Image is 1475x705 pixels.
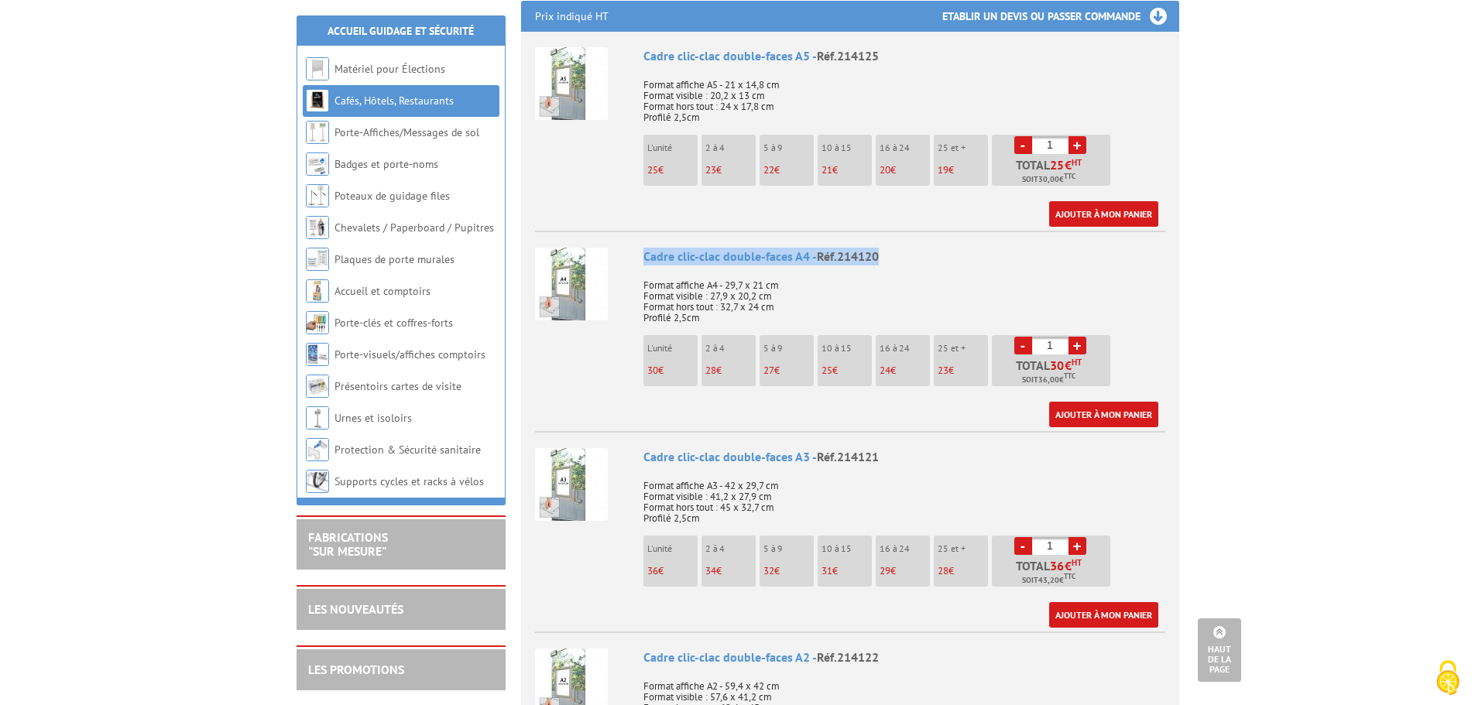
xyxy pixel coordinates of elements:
p: € [647,566,698,577]
p: € [822,365,872,376]
span: 21 [822,163,832,176]
sup: HT [1072,557,1082,568]
p: € [880,165,930,176]
a: Porte-clés et coffres-forts [334,316,453,330]
p: L'unité [647,543,698,554]
p: € [880,365,930,376]
span: Réf.214125 [817,48,879,63]
p: € [763,165,814,176]
span: 29 [880,564,890,577]
p: € [938,365,988,376]
a: Ajouter à mon panier [1049,402,1158,427]
span: Soit € [1022,574,1075,587]
a: FABRICATIONS"Sur Mesure" [308,529,388,559]
span: Réf.214120 [817,248,879,264]
p: 5 à 9 [763,142,814,153]
p: Total [996,560,1110,587]
img: Cookies (fenêtre modale) [1429,659,1467,697]
p: Format affiche A5 - 21 x 14,8 cm Format visible : 20,2 x 13 cm Format hors tout : 24 x 17,8 cm Pr... [643,69,1165,123]
p: € [705,365,756,376]
img: Supports cycles et racks à vélos [306,470,329,493]
sup: HT [1072,357,1082,368]
p: 25 et + [938,543,988,554]
button: Cookies (fenêtre modale) [1421,652,1475,705]
p: 16 à 24 [880,543,930,554]
p: Prix indiqué HT [535,1,609,32]
a: Chevalets / Paperboard / Pupitres [334,221,494,234]
img: Porte-Affiches/Messages de sol [306,121,329,144]
span: 25 [822,364,832,377]
sup: HT [1072,157,1082,168]
img: Cadre clic-clac double-faces A5 [535,47,608,120]
div: Cadre clic-clac double-faces A4 - [643,248,1165,265]
span: 31 [822,564,832,577]
img: Cadre clic-clac double-faces A4 [535,248,608,320]
img: Badges et porte-noms [306,152,329,176]
a: Badges et porte-noms [334,157,438,171]
a: Urnes et isoloirs [334,411,412,425]
span: 19 [938,163,948,176]
span: Réf.214122 [817,649,879,665]
sup: TTC [1064,172,1075,180]
span: Soit € [1022,173,1075,186]
a: Ajouter à mon panier [1049,602,1158,628]
a: - [1014,337,1032,354]
p: € [938,566,988,577]
p: Format affiche A3 - 42 x 29,7 cm Format visible : 41,2 x 27,9 cm Format hors tout : 45 x 32,7 cm ... [643,470,1165,524]
a: Poteaux de guidage files [334,189,450,203]
a: Accueil Guidage et Sécurité [328,24,474,38]
span: 32 [763,564,774,577]
h3: Etablir un devis ou passer commande [942,1,1179,32]
div: Cadre clic-clac double-faces A2 - [643,649,1165,666]
img: Porte-clés et coffres-forts [306,311,329,334]
span: 34 [705,564,716,577]
span: 30 [647,364,658,377]
span: 20 [880,163,890,176]
a: Matériel pour Élections [334,62,445,76]
p: L'unité [647,142,698,153]
p: 25 et + [938,343,988,354]
p: € [822,566,872,577]
p: 10 à 15 [822,343,872,354]
p: Total [996,359,1110,386]
p: 2 à 4 [705,142,756,153]
span: 28 [938,564,948,577]
span: 27 [763,364,774,377]
p: 2 à 4 [705,543,756,554]
span: 25 [1050,159,1065,171]
a: Protection & Sécurité sanitaire [334,443,481,457]
span: 30 [1050,359,1065,371]
span: 36,00 [1038,374,1059,386]
img: Urnes et isoloirs [306,406,329,430]
p: € [822,165,872,176]
img: Accueil et comptoirs [306,279,329,303]
span: Soit € [1022,374,1075,386]
a: Supports cycles et racks à vélos [334,474,484,488]
p: 5 à 9 [763,343,814,354]
a: Cafés, Hôtels, Restaurants [334,94,454,108]
p: 25 et + [938,142,988,153]
a: Porte-visuels/affiches comptoirs [334,347,485,361]
span: Réf.214121 [817,449,879,464]
span: € [1065,560,1072,572]
img: Cadre clic-clac double-faces A3 [535,448,608,521]
img: Présentoirs cartes de visite [306,375,329,398]
a: + [1069,136,1086,154]
span: € [1065,159,1072,171]
img: Protection & Sécurité sanitaire [306,438,329,461]
span: 23 [705,163,716,176]
span: 28 [705,364,716,377]
div: Cadre clic-clac double-faces A3 - [643,448,1165,466]
a: - [1014,136,1032,154]
a: + [1069,537,1086,555]
a: Présentoirs cartes de visite [334,379,461,393]
p: 10 à 15 [822,142,872,153]
p: 16 à 24 [880,343,930,354]
p: € [647,165,698,176]
span: 43,20 [1038,574,1059,587]
p: Format affiche A4 - 29,7 x 21 cm Format visible : 27,9 x 20,2 cm Format hors tout : 32,7 x 24 cm ... [643,269,1165,323]
a: + [1069,337,1086,354]
img: Plaques de porte murales [306,248,329,271]
a: LES PROMOTIONS [308,662,404,677]
p: € [705,165,756,176]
